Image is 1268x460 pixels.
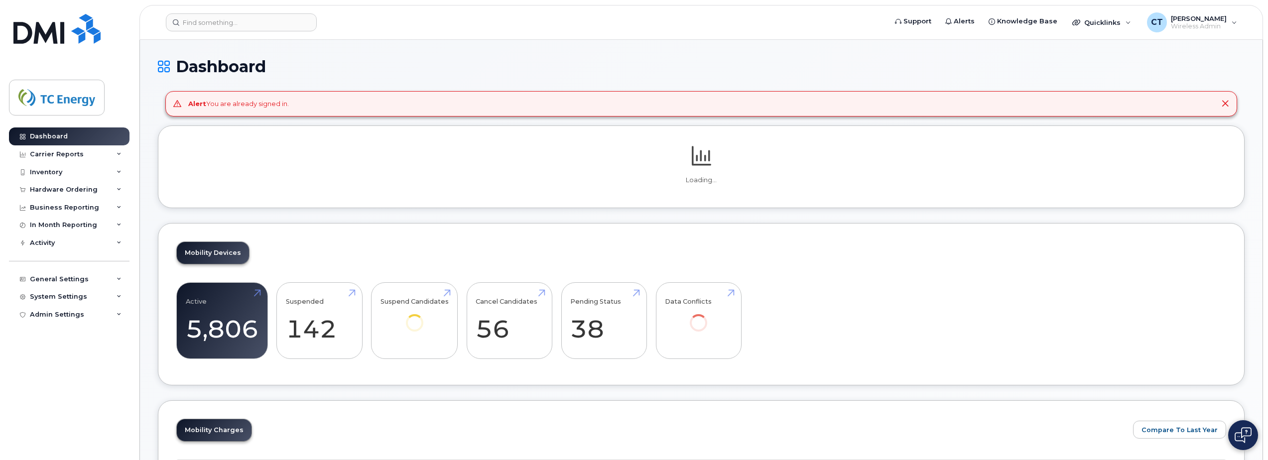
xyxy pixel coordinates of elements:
a: Active 5,806 [186,288,258,353]
strong: Alert [188,100,206,108]
a: Pending Status 38 [570,288,637,353]
button: Compare To Last Year [1133,421,1226,439]
h1: Dashboard [158,58,1245,75]
a: Mobility Charges [177,419,252,441]
div: You are already signed in. [188,99,289,109]
p: Loading... [176,176,1226,185]
img: Open chat [1235,427,1252,443]
a: Suspended 142 [286,288,353,353]
a: Suspend Candidates [380,288,449,345]
a: Cancel Candidates 56 [476,288,543,353]
a: Data Conflicts [665,288,732,345]
a: Mobility Devices [177,242,249,264]
span: Compare To Last Year [1141,425,1218,435]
